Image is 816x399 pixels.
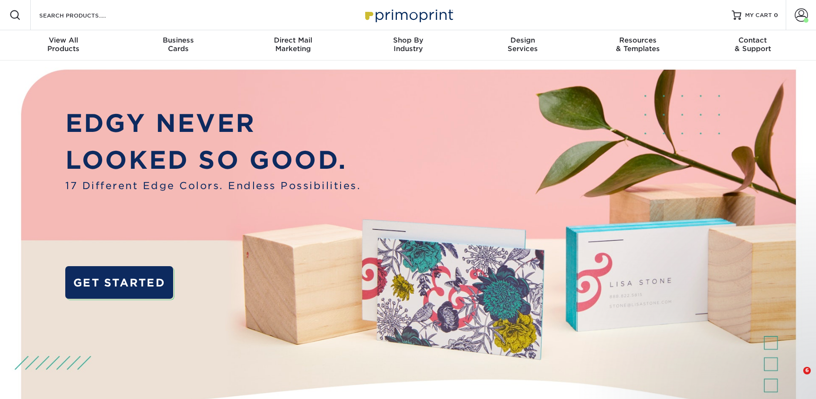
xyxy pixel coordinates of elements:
[121,36,236,44] span: Business
[351,36,465,53] div: Industry
[695,36,810,53] div: & Support
[580,36,695,53] div: & Templates
[121,36,236,53] div: Cards
[784,367,807,390] iframe: Intercom live chat
[236,36,351,53] div: Marketing
[695,36,810,44] span: Contact
[236,30,351,61] a: Direct MailMarketing
[38,9,131,21] input: SEARCH PRODUCTS.....
[65,266,173,298] a: GET STARTED
[65,178,361,193] span: 17 Different Edge Colors. Endless Possibilities.
[465,36,580,44] span: Design
[121,30,236,61] a: BusinessCards
[465,36,580,53] div: Services
[361,5,456,25] img: Primoprint
[6,30,121,61] a: View AllProducts
[745,11,772,19] span: MY CART
[65,105,361,142] p: EDGY NEVER
[774,12,778,18] span: 0
[6,36,121,53] div: Products
[351,30,465,61] a: Shop ByIndustry
[580,36,695,44] span: Resources
[695,30,810,61] a: Contact& Support
[2,370,80,396] iframe: Google Customer Reviews
[236,36,351,44] span: Direct Mail
[580,30,695,61] a: Resources& Templates
[351,36,465,44] span: Shop By
[465,30,580,61] a: DesignServices
[803,367,811,374] span: 6
[6,36,121,44] span: View All
[65,142,361,179] p: LOOKED SO GOOD.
